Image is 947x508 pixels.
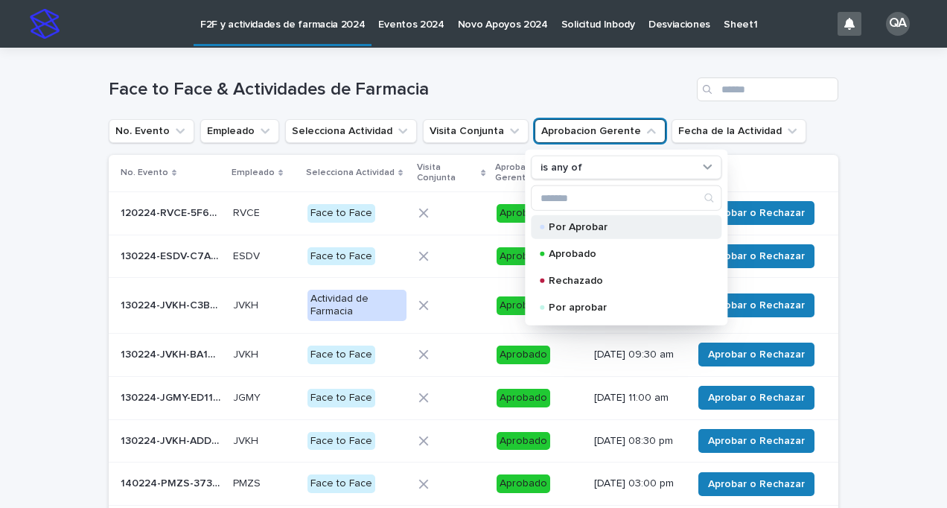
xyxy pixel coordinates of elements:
p: JVKH [233,346,261,361]
tr: 130224-ESDV-C7A822130224-ESDV-C7A822 ESDVESDV Face to FaceAprobado[DATE] 08:00 amAprobar o Rechazar [109,235,838,278]
div: Aprobado [497,432,550,451]
span: Aprobar o Rechazar [708,206,805,220]
p: Aprobado [549,249,698,259]
div: Search [531,185,721,211]
div: Aprobado [497,296,550,315]
div: Face to Face [307,247,375,266]
p: JGMY [233,389,264,404]
h1: Face to Face & Actividades de Farmacia [109,79,691,101]
p: [DATE] 09:30 am [594,349,680,361]
tr: 140224-PMZS-373314140224-PMZS-373314 PMZSPMZS Face to FaceAprobado[DATE] 03:00 pmAprobar o Rechazar [109,463,838,506]
span: Aprobar o Rechazar [708,434,805,448]
p: is any of [541,161,582,174]
tr: 120224-RVCE-5F613D120224-RVCE-5F613D RVCERVCE Face to FaceAprobado[DATE] 05:30 pmAprobar o Rechazar [109,191,838,235]
button: Aprobar o Rechazar [698,472,814,496]
tr: 130224-JVKH-BA1C82130224-JVKH-BA1C82 JVKHJVKH Face to FaceAprobado[DATE] 09:30 amAprobar o Rechazar [109,333,838,376]
p: 130224-JVKH-BA1C82 [121,346,224,361]
div: Face to Face [307,389,375,407]
div: Aprobado [497,247,550,266]
p: Rechazado [549,276,698,286]
div: Face to Face [307,204,375,223]
button: Aprobar o Rechazar [698,429,814,453]
span: Aprobar o Rechazar [708,249,805,264]
button: Empleado [200,119,279,143]
button: No. Evento [109,119,194,143]
p: Empleado [232,165,275,181]
p: PMZS [233,474,264,490]
p: JVKH [233,296,261,312]
p: No. Evento [121,165,168,181]
p: [DATE] 03:00 pm [594,477,680,490]
button: Aprobar o Rechazar [698,244,814,268]
button: Aprobacion Gerente [535,119,666,143]
p: [DATE] 11:00 am [594,392,680,404]
div: Aprobado [497,346,550,364]
div: Aprobado [497,474,550,493]
input: Search [697,77,838,101]
p: 130224-JVKH-C3B30D [121,296,224,312]
p: 130224-ESDV-C7A822 [121,247,224,263]
span: Aprobar o Rechazar [708,298,805,313]
div: Aprobado [497,204,550,223]
img: stacker-logo-s-only.png [30,9,60,39]
p: 130224-JGMY-ED112C [121,389,224,404]
button: Aprobar o Rechazar [698,201,814,225]
p: Selecciona Actividad [306,165,395,181]
button: Visita Conjunta [423,119,529,143]
p: JVKH [233,432,261,448]
div: QA [886,12,910,36]
div: Face to Face [307,474,375,493]
p: Por aprobar [549,302,698,313]
input: Search [532,186,721,210]
button: Selecciona Actividad [285,119,417,143]
span: Aprobar o Rechazar [708,390,805,405]
button: Aprobar o Rechazar [698,293,814,317]
button: Aprobar o Rechazar [698,343,814,366]
span: Aprobar o Rechazar [708,477,805,492]
p: [DATE] 08:30 pm [594,435,680,448]
div: Face to Face [307,346,375,364]
p: Por Aprobar [549,222,698,232]
button: Fecha de la Actividad [672,119,806,143]
p: 130224-JVKH-ADD041 [121,432,224,448]
span: Aprobar o Rechazar [708,347,805,362]
p: RVCE [233,204,263,220]
button: Aprobar o Rechazar [698,386,814,410]
div: Actividad de Farmacia [307,290,407,321]
tr: 130224-JGMY-ED112C130224-JGMY-ED112C JGMYJGMY Face to FaceAprobado[DATE] 11:00 amAprobar o Rechazar [109,376,838,419]
div: Face to Face [307,432,375,451]
tr: 130224-JVKH-ADD041130224-JVKH-ADD041 JVKHJVKH Face to FaceAprobado[DATE] 08:30 pmAprobar o Rechazar [109,419,838,463]
p: 140224-PMZS-373314 [121,474,224,490]
p: Aprobacion Gerente [495,159,575,187]
div: Aprobado [497,389,550,407]
p: Visita Conjunta [417,159,477,187]
p: ESDV [233,247,263,263]
tr: 130224-JVKH-C3B30D130224-JVKH-C3B30D JVKHJVKH Actividad de FarmaciaAprobado[DATE] 01:30 pmAprobar... [109,278,838,334]
p: 120224-RVCE-5F613D [121,204,224,220]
